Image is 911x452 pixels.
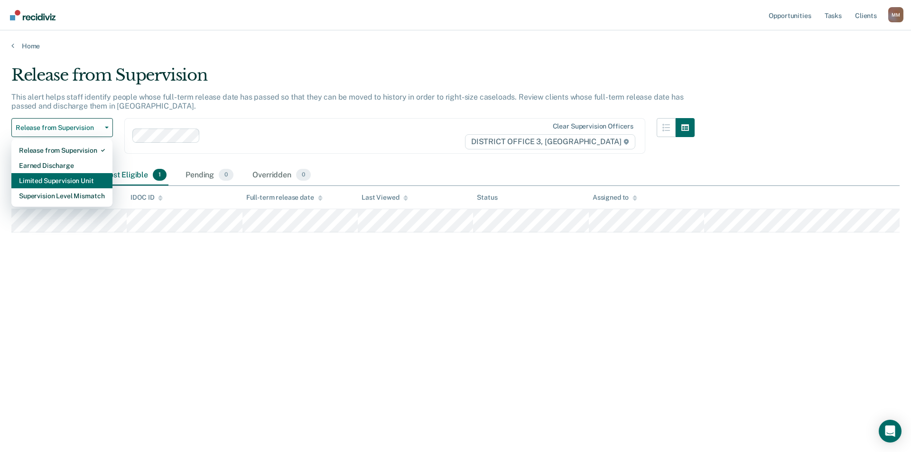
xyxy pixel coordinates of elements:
[19,173,105,188] div: Limited Supervision Unit
[184,165,235,186] div: Pending0
[246,194,323,202] div: Full-term release date
[153,169,167,181] span: 1
[19,143,105,158] div: Release from Supervision
[19,188,105,203] div: Supervision Level Mismatch
[130,194,163,202] div: IDOC ID
[19,158,105,173] div: Earned Discharge
[888,7,903,22] button: Profile dropdown button
[16,124,101,132] span: Release from Supervision
[10,10,56,20] img: Recidiviz
[93,165,168,186] div: Almost Eligible1
[219,169,233,181] span: 0
[888,7,903,22] div: M M
[11,118,113,137] button: Release from Supervision
[879,420,902,443] div: Open Intercom Messenger
[553,122,633,130] div: Clear supervision officers
[593,194,637,202] div: Assigned to
[251,165,313,186] div: Overridden0
[296,169,311,181] span: 0
[11,92,683,111] p: This alert helps staff identify people whose full-term release date has passed so that they can b...
[465,134,635,149] span: DISTRICT OFFICE 3, [GEOGRAPHIC_DATA]
[477,194,497,202] div: Status
[11,42,900,50] a: Home
[362,194,408,202] div: Last Viewed
[11,65,695,92] div: Release from Supervision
